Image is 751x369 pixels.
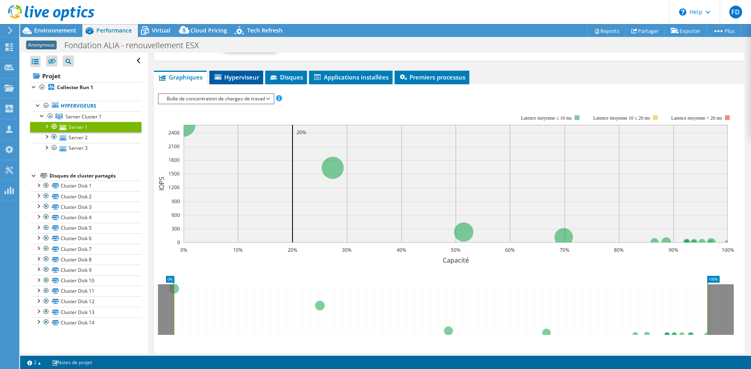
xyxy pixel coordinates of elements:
[157,177,166,191] text: IOPS
[168,157,180,163] text: 1800
[22,357,47,367] a: 2
[65,113,102,120] span: Server Cluster 1
[665,24,707,37] a: Exporter
[30,265,141,275] a: Cluster Disk 9
[57,84,93,91] b: Collector Run 1
[30,307,141,317] a: Cluster Disk 13
[30,101,141,111] a: Hyperviseurs
[722,247,734,253] text: 100%
[288,247,297,253] text: 20%
[30,202,141,212] a: Cluster Disk 3
[505,247,515,253] text: 60%
[163,94,269,104] span: Bulle de concentration de charges de travail
[168,143,180,150] text: 2100
[30,82,141,93] a: Collector Run 1
[30,132,141,143] a: Server 2
[399,73,465,81] span: Premiers processus
[443,256,469,265] text: Capacité
[625,24,665,37] a: Partager
[30,223,141,233] a: Cluster Disk 5
[26,41,57,49] span: Anonymous
[96,27,132,34] span: Performance
[30,111,141,122] a: Server Cluster 1
[706,24,741,37] a: Plus
[30,233,141,244] a: Cluster Disk 6
[614,247,624,253] text: 80%
[172,198,180,205] text: 900
[30,212,141,222] a: Cluster Disk 4
[61,41,211,50] h1: Fondation ALIA - renouvellement ESX
[30,191,141,202] a: Cluster Disk 2
[521,115,572,121] text: Latence moyenne ≤ 10 ms
[152,27,170,34] span: Virtual
[297,129,306,136] text: 20%
[679,8,686,16] svg: \n
[397,247,406,253] text: 40%
[593,115,651,121] text: Latence moyenne 10 ≤ 20 ms
[168,129,180,136] text: 2400
[342,247,352,253] text: 30%
[30,286,141,296] a: Cluster Disk 11
[30,143,141,153] a: Server 3
[177,239,180,246] text: 0
[669,247,678,253] text: 90%
[172,225,180,232] text: 300
[30,181,141,191] a: Cluster Disk 1
[34,27,76,34] span: Environnement
[30,244,141,254] a: Cluster Disk 7
[587,24,626,37] a: Reports
[313,73,389,81] span: Applications installées
[180,247,187,253] text: 0%
[158,73,203,81] span: Graphiques
[30,317,141,328] a: Cluster Disk 14
[729,6,742,18] span: FD
[46,357,98,367] a: Notes de projet
[247,27,282,34] span: Tech Refresh
[30,275,141,286] a: Cluster Disk 10
[451,247,460,253] text: 50%
[168,170,180,177] text: 1500
[168,184,180,191] text: 1200
[671,115,722,121] text: Latence moyenne > 20 ms
[172,212,180,218] text: 600
[49,171,141,181] div: Disques de cluster partagés
[30,122,141,132] a: Server 1
[233,247,243,253] text: 10%
[30,69,141,82] a: Projet
[30,296,141,307] a: Cluster Disk 12
[269,73,303,81] span: Disques
[213,73,259,81] span: Hyperviseur
[190,27,227,34] span: Cloud Pricing
[560,247,569,253] text: 70%
[30,254,141,265] a: Cluster Disk 8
